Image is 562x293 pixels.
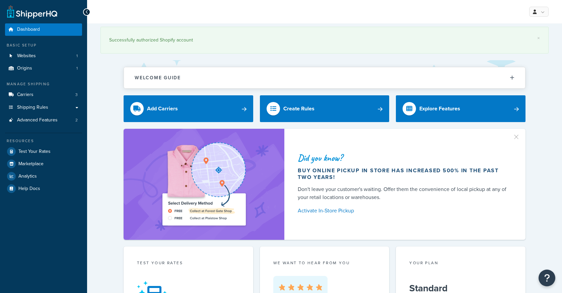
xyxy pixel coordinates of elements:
h2: Welcome Guide [135,75,181,80]
div: Test your rates [137,260,240,268]
span: 2 [75,117,78,123]
li: Advanced Features [5,114,82,126]
div: Resources [5,138,82,144]
a: × [537,35,540,41]
p: we want to hear from you [273,260,376,266]
a: Advanced Features2 [5,114,82,126]
a: Websites1 [5,50,82,62]
span: 1 [76,53,78,59]
li: Origins [5,62,82,75]
a: Shipping Rules [5,101,82,114]
span: Websites [17,53,36,59]
a: Help Docs [5,183,82,195]
div: Your Plan [409,260,512,268]
a: Create Rules [260,95,390,122]
span: Dashboard [17,27,40,32]
a: Explore Features [396,95,525,122]
span: Carriers [17,92,33,98]
div: Don't leave your customer's waiting. Offer them the convenience of local pickup at any of your re... [298,185,509,201]
button: Open Resource Center [539,270,555,286]
div: Create Rules [283,104,314,113]
a: Test Your Rates [5,145,82,158]
span: Help Docs [18,186,40,192]
li: Websites [5,50,82,62]
span: Test Your Rates [18,149,51,155]
span: Analytics [18,174,37,179]
span: Marketplace [18,161,44,167]
button: Welcome Guide [124,67,525,88]
div: Successfully authorized Shopify account [109,35,540,45]
div: Explore Features [419,104,460,113]
a: Carriers3 [5,89,82,101]
span: 3 [75,92,78,98]
a: Dashboard [5,23,82,36]
a: Origins1 [5,62,82,75]
div: Buy online pickup in store has increased 500% in the past two years! [298,167,509,181]
div: Basic Setup [5,42,82,48]
a: Marketplace [5,158,82,170]
span: Origins [17,66,32,71]
div: Manage Shipping [5,81,82,87]
div: Did you know? [298,153,509,163]
a: Add Carriers [124,95,253,122]
li: Carriers [5,89,82,101]
span: Shipping Rules [17,105,48,110]
span: Advanced Features [17,117,58,123]
img: ad-shirt-map-b0359fc47e01cab431d101c4b569394f6a03f54285957d908178d52f29eb9668.png [143,139,265,230]
a: Activate In-Store Pickup [298,206,509,215]
span: 1 [76,66,78,71]
a: Analytics [5,170,82,182]
div: Add Carriers [147,104,178,113]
